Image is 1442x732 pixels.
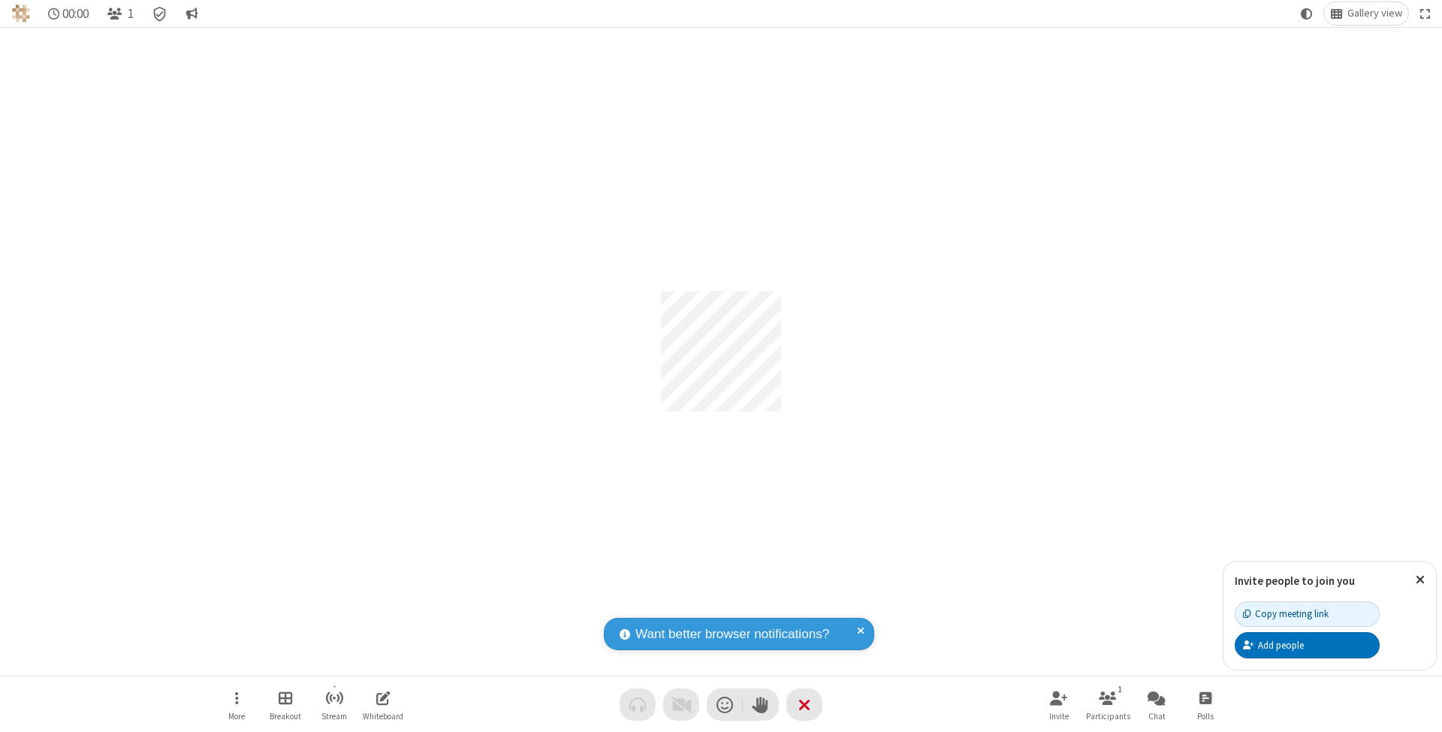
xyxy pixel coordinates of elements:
button: Close popover [1404,562,1436,598]
span: Whiteboard [363,712,403,721]
button: Open poll [1183,683,1228,726]
div: Timer [42,2,95,25]
button: End or leave meeting [786,688,822,721]
button: Open shared whiteboard [360,683,406,726]
span: 00:00 [62,7,89,21]
label: Invite people to join you [1235,574,1355,588]
button: Using system theme [1295,2,1319,25]
button: Raise hand [743,688,779,721]
span: Polls [1197,712,1214,721]
button: Video [663,688,699,721]
button: Start streaming [312,683,357,726]
span: More [228,712,245,721]
button: Manage Breakout Rooms [263,683,308,726]
div: 1 [1114,682,1127,696]
span: Breakout [270,712,301,721]
button: Open participant list [1085,683,1130,726]
div: Copy meeting link [1243,607,1329,621]
button: Open menu [214,683,259,726]
span: Gallery view [1347,8,1402,20]
button: Copy meeting link [1235,601,1380,627]
span: Participants [1086,712,1130,721]
div: Meeting details Encryption enabled [146,2,174,25]
span: Stream [321,712,347,721]
img: QA Selenium DO NOT DELETE OR CHANGE [12,5,30,23]
span: Want better browser notifications? [635,625,829,644]
button: Open chat [1134,683,1179,726]
button: Conversation [179,2,204,25]
button: Open participant list [101,2,140,25]
span: Invite [1049,712,1069,721]
button: Invite participants (⌘+Shift+I) [1036,683,1081,726]
span: Chat [1148,712,1166,721]
button: Send a reaction [707,688,743,721]
button: Add people [1235,632,1380,658]
button: Fullscreen [1414,2,1437,25]
button: Change layout [1324,2,1408,25]
button: Audio problem - check your Internet connection or call by phone [620,688,656,721]
span: 1 [128,7,134,21]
